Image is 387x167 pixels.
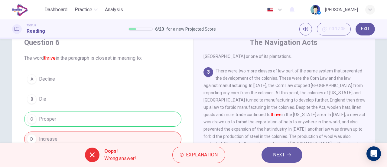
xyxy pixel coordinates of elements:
[102,4,125,15] button: Analysis
[166,25,216,33] span: for a new Projected Score
[24,38,181,47] h4: Question 6
[317,23,351,35] div: Hide
[262,147,302,163] button: NEXT
[44,55,56,61] font: thrive
[27,28,45,35] h1: Reading
[72,4,100,15] button: Practice
[356,23,375,35] button: EXIT
[105,6,123,13] span: Analysis
[42,4,70,15] button: Dashboard
[27,23,36,28] span: TOEFL®
[266,8,274,12] img: en
[317,23,351,35] button: 00:12:05
[366,146,381,161] div: Open Intercom Messenger
[299,23,312,35] div: Mute
[250,38,317,47] h4: The Navigation Acts
[361,27,370,32] span: EXIT
[329,27,346,32] span: 00:12:05
[186,151,218,159] span: Explanation
[44,6,67,13] span: Dashboard
[203,68,366,153] span: There were two more classes of law part of the same system that prevented the development of the ...
[24,55,181,62] span: The word in the paragraph is closest in meaning to:
[75,6,92,13] span: Practice
[311,5,320,15] img: Profile picture
[325,6,358,13] div: [PERSON_NAME]
[104,155,136,162] span: Wrong answer!
[273,151,285,159] span: NEXT
[203,67,213,77] div: 3
[12,4,42,16] a: EduSynch logo
[155,25,164,33] span: 6 / 20
[104,148,136,155] span: Oops!
[172,147,225,163] button: Explanation
[271,112,281,117] font: thrive
[12,4,28,16] img: EduSynch logo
